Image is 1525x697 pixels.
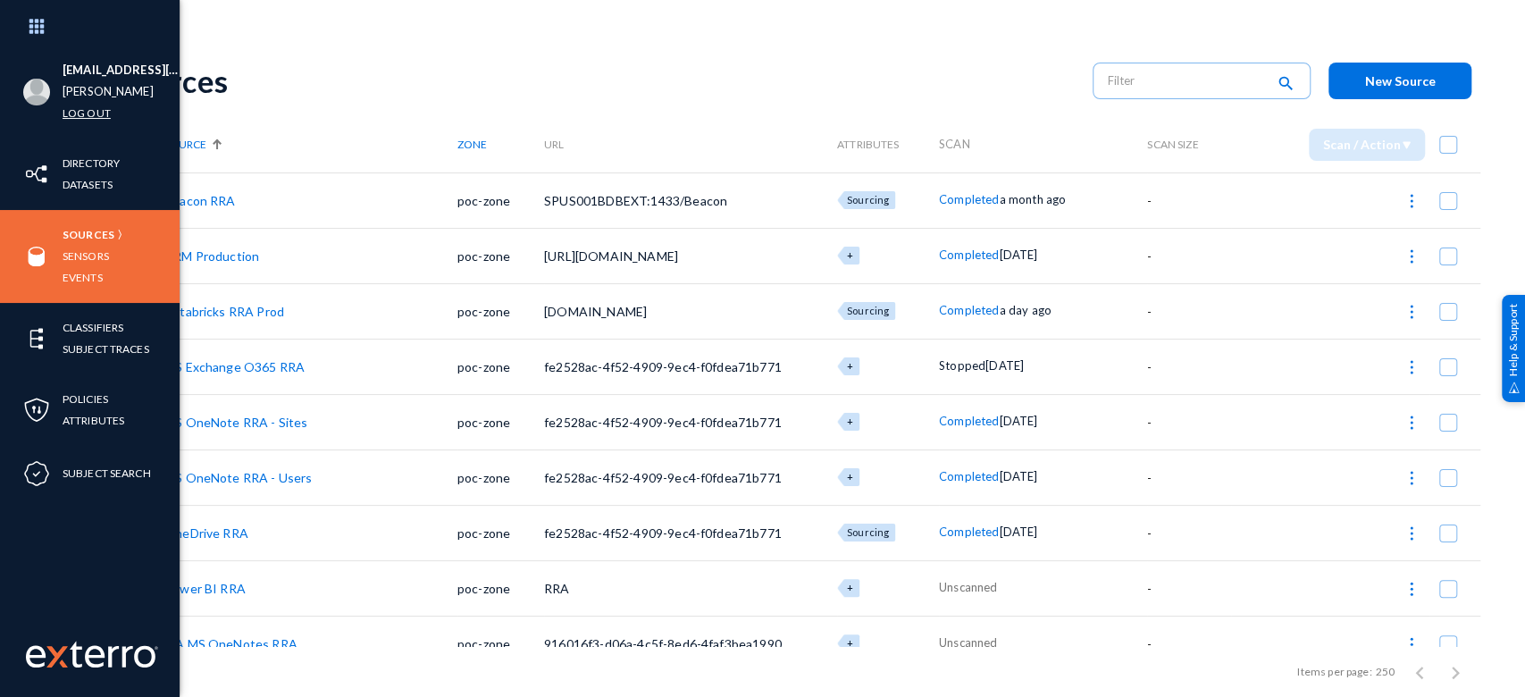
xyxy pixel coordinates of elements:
span: Zone [457,138,487,151]
span: Completed [939,525,999,539]
a: Subject Traces [63,339,149,359]
span: + [847,582,853,593]
span: Completed [939,414,999,428]
a: MS Exchange O365 RRA [164,359,305,374]
span: Unscanned [939,635,997,650]
a: OneDrive RRA [164,525,248,541]
span: Scan Size [1147,138,1198,151]
img: icon-more.svg [1403,414,1420,432]
span: a month ago [999,192,1066,206]
a: MS OneNote RRA - Sites [164,415,308,430]
span: [DATE] [985,358,1024,373]
img: app launcher [10,7,63,46]
span: + [847,416,853,427]
td: - [1147,228,1231,283]
td: - [1147,560,1231,616]
span: Source [164,138,206,151]
span: Completed [939,303,999,317]
div: 250 [1376,664,1395,680]
a: CRM Production [164,248,259,264]
img: icon-policies.svg [23,397,50,424]
span: [DATE] [999,248,1037,262]
span: Completed [939,192,999,206]
span: Unscanned [939,580,997,594]
img: icon-more.svg [1403,635,1420,653]
a: Subject Search [63,463,151,483]
span: + [847,249,853,261]
img: icon-elements.svg [23,325,50,352]
td: - [1147,394,1231,449]
a: Databricks RRA Prod [164,304,284,319]
td: - [1147,616,1231,671]
td: poc-zone [457,449,544,505]
a: QA MS OneNotes RRA [164,636,297,651]
span: fe2528ac-4f52-4909-9ec4-f0fdea71b771 [544,415,782,430]
td: - [1147,505,1231,560]
button: Previous page [1402,654,1437,690]
span: Sourcing [847,526,889,538]
img: icon-more.svg [1403,192,1420,210]
span: [DATE] [999,525,1037,539]
td: - [1147,339,1231,394]
td: poc-zone [457,560,544,616]
td: poc-zone [457,283,544,339]
a: Log out [63,103,111,123]
img: exterro-logo.svg [46,646,68,668]
img: icon-more.svg [1403,303,1420,321]
div: Source [164,138,457,151]
input: Filter [1108,67,1265,94]
a: Beacon RRA [164,193,236,208]
span: Completed [939,248,999,262]
a: Attributes [63,410,124,431]
img: exterro-work-mark.svg [26,641,158,668]
div: Items per page: [1297,664,1371,680]
button: New Source [1328,63,1471,99]
span: fe2528ac-4f52-4909-9ec4-f0fdea71b771 [544,470,782,485]
span: [URL][DOMAIN_NAME] [544,248,678,264]
img: icon-more.svg [1403,248,1420,265]
span: 916016f3-d06a-4c5f-8ed6-4faf3bea1990 [544,636,782,651]
td: poc-zone [457,172,544,228]
span: Sourcing [847,305,889,316]
mat-icon: search [1275,72,1296,97]
img: blank-profile-picture.png [23,79,50,105]
span: URL [544,138,564,151]
a: Events [63,267,103,288]
div: Sources [118,63,1075,99]
td: - [1147,283,1231,339]
a: Sources [63,224,114,245]
li: [EMAIL_ADDRESS][PERSON_NAME][DOMAIN_NAME] [63,60,180,81]
td: poc-zone [457,505,544,560]
a: MS OneNote RRA - Users [164,470,313,485]
span: fe2528ac-4f52-4909-9ec4-f0fdea71b771 [544,525,782,541]
span: SPUS001BDBEXT:1433/Beacon [544,193,727,208]
img: icon-sources.svg [23,243,50,270]
img: icon-more.svg [1403,358,1420,376]
img: help_support.svg [1508,382,1520,393]
img: icon-more.svg [1403,525,1420,542]
img: icon-inventory.svg [23,161,50,188]
div: Help & Support [1502,295,1525,402]
span: Sourcing [847,194,889,206]
button: Next page [1437,654,1473,690]
span: New Source [1365,73,1436,88]
span: Scan [939,137,970,151]
span: + [847,360,853,372]
td: poc-zone [457,394,544,449]
span: [DATE] [999,469,1037,483]
span: a day ago [999,303,1051,317]
td: - [1147,449,1231,505]
img: icon-more.svg [1403,469,1420,487]
td: poc-zone [457,339,544,394]
span: fe2528ac-4f52-4909-9ec4-f0fdea71b771 [544,359,782,374]
a: Policies [63,389,108,409]
span: RRA [544,581,569,596]
a: Power BI RRA [164,581,246,596]
td: poc-zone [457,228,544,283]
span: + [847,637,853,649]
td: poc-zone [457,616,544,671]
a: Datasets [63,174,113,195]
span: Stopped [939,358,985,373]
span: Completed [939,469,999,483]
img: icon-more.svg [1403,580,1420,598]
